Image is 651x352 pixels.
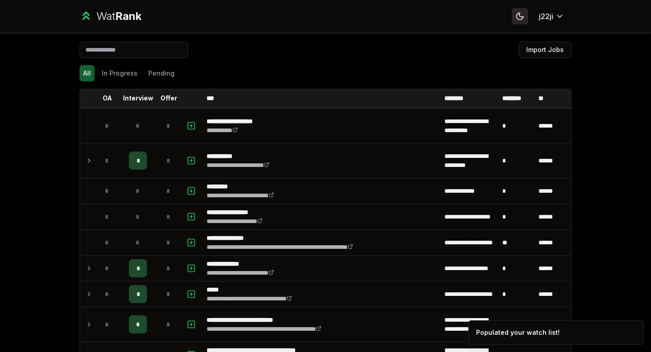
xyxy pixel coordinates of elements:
button: In Progress [98,65,141,81]
div: Populated your watch list! [476,328,560,337]
a: WatRank [80,9,142,24]
p: Interview [123,94,153,103]
p: Offer [160,94,177,103]
button: Import Jobs [519,42,571,58]
button: j22ji [532,8,571,24]
button: All [80,65,94,81]
span: Rank [115,10,142,23]
p: OA [103,94,112,103]
button: Pending [145,65,178,81]
div: Wat [96,9,142,24]
span: j22ji [539,11,553,22]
